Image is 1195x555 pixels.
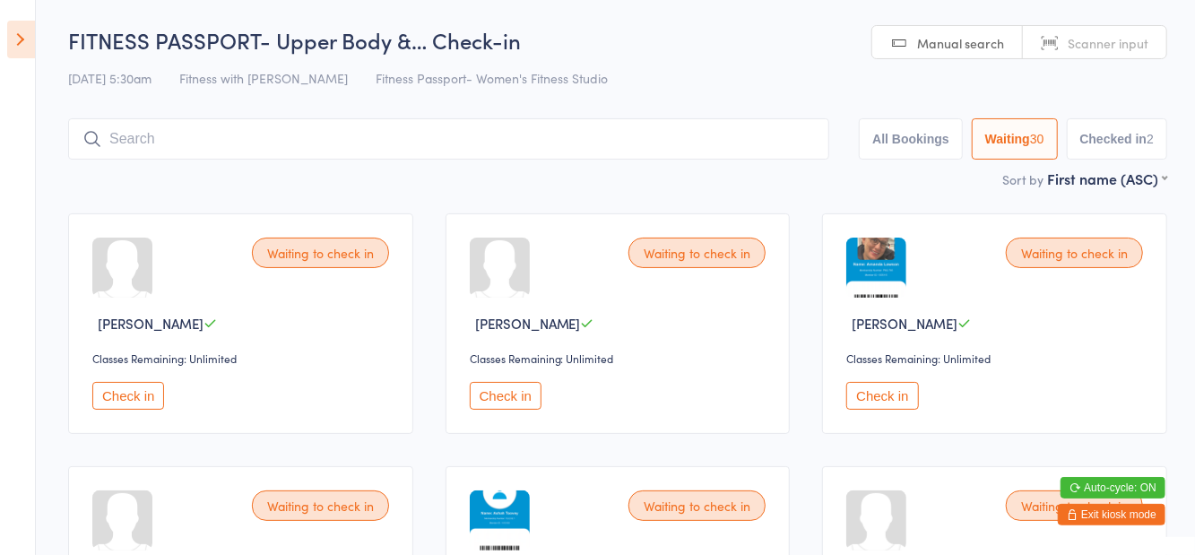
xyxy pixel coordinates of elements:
label: Sort by [1002,170,1043,188]
div: 30 [1030,132,1044,146]
button: Auto-cycle: ON [1061,477,1165,499]
div: Waiting to check in [628,490,766,521]
input: Search [68,118,829,160]
button: Checked in2 [1067,118,1168,160]
div: Classes Remaining: Unlimited [846,351,1148,366]
span: [PERSON_NAME] [852,314,957,333]
button: Check in [846,382,918,410]
button: All Bookings [859,118,963,160]
div: Waiting to check in [252,238,389,268]
div: Waiting to check in [1006,490,1143,521]
div: Waiting to check in [252,490,389,521]
button: Waiting30 [972,118,1058,160]
h2: FITNESS PASSPORT- Upper Body &… Check-in [68,25,1167,55]
div: Classes Remaining: Unlimited [470,351,772,366]
img: image1748340501.png [470,490,530,551]
span: Fitness Passport- Women's Fitness Studio [376,69,608,87]
span: Fitness with [PERSON_NAME] [179,69,348,87]
span: [PERSON_NAME] [475,314,581,333]
div: Waiting to check in [628,238,766,268]
span: Manual search [917,34,1004,52]
div: 2 [1147,132,1154,146]
div: First name (ASC) [1047,169,1167,188]
button: Exit kiosk mode [1058,504,1165,525]
div: Classes Remaining: Unlimited [92,351,394,366]
div: Waiting to check in [1006,238,1143,268]
span: Scanner input [1068,34,1148,52]
img: image1742799699.png [846,238,906,298]
span: [PERSON_NAME] [98,314,203,333]
span: [DATE] 5:30am [68,69,152,87]
button: Check in [470,382,541,410]
button: Check in [92,382,164,410]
